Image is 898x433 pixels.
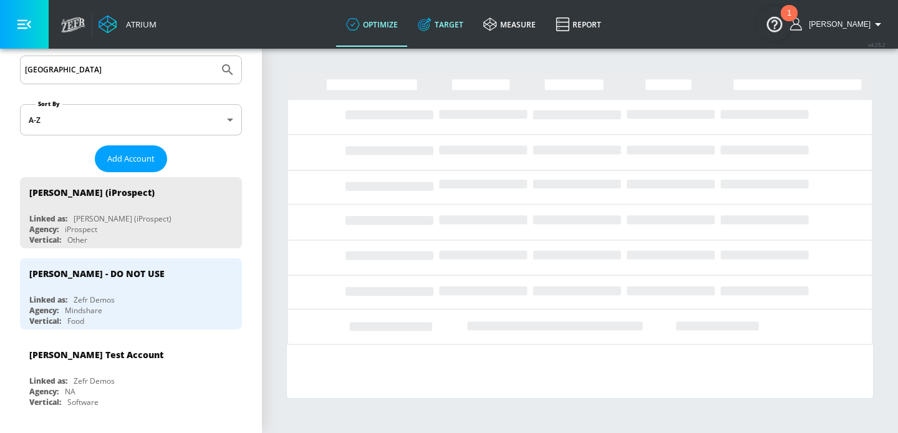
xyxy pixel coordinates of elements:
button: Add Account [95,145,167,172]
div: Linked as: [29,213,67,224]
span: Add Account [107,152,155,166]
div: Linked as: [29,376,67,386]
div: Zefr Demos [74,376,115,386]
div: Agency: [29,305,59,316]
span: v 4.25.2 [868,41,886,48]
div: Agency: [29,386,59,397]
a: measure [473,2,546,47]
div: [PERSON_NAME] (iProspect)Linked as:[PERSON_NAME] (iProspect)Agency:iProspectVertical:Other [20,177,242,248]
div: Linked as: [29,294,67,305]
div: [PERSON_NAME] (iProspect) [74,213,171,224]
div: [PERSON_NAME] Test Account [29,349,163,361]
a: Target [408,2,473,47]
div: [PERSON_NAME] Test AccountLinked as:Zefr DemosAgency:NAVertical:Software [20,339,242,411]
div: 1 [787,13,791,29]
input: Search by name [25,62,214,78]
div: [PERSON_NAME] - DO NOT USELinked as:Zefr DemosAgency:MindshareVertical:Food [20,258,242,329]
button: [PERSON_NAME] [790,17,886,32]
div: Agency: [29,224,59,235]
div: Mindshare [65,305,102,316]
span: login as: eugenia.kim@zefr.com [804,20,871,29]
div: Vertical: [29,316,61,326]
a: Report [546,2,611,47]
label: Sort By [36,100,62,108]
a: Atrium [99,15,157,34]
button: Open Resource Center, 1 new notification [757,6,792,41]
div: Other [67,235,87,245]
div: Vertical: [29,235,61,245]
div: Zefr Demos [74,294,115,305]
a: optimize [336,2,408,47]
div: NA [65,386,75,397]
div: Food [67,316,84,326]
div: Vertical: [29,397,61,407]
div: [PERSON_NAME] (iProspect) [29,187,155,198]
div: iProspect [65,224,97,235]
div: A-Z [20,104,242,135]
button: Submit Search [214,56,241,84]
div: Software [67,397,99,407]
div: [PERSON_NAME] - DO NOT USE [29,268,165,280]
div: Atrium [121,19,157,30]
